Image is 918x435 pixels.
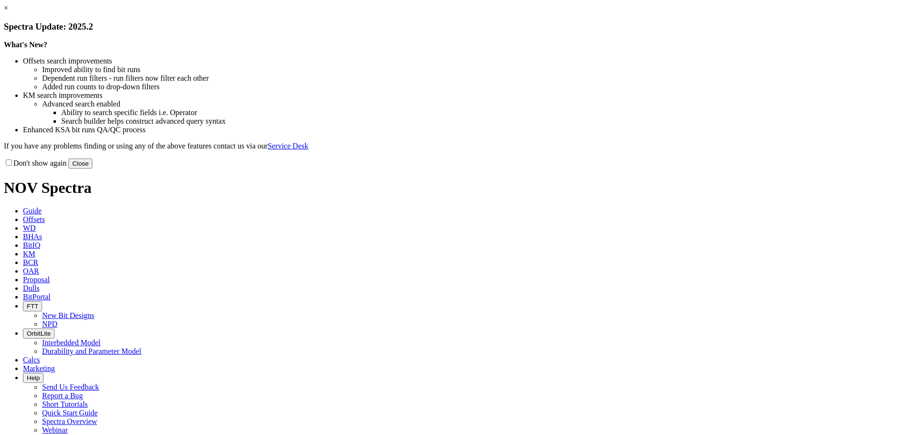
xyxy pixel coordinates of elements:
[42,347,142,355] a: Durability and Parameter Model
[23,233,42,241] span: BHAs
[23,224,36,232] span: WD
[6,159,12,166] input: Don't show again
[42,311,94,319] a: New Bit Designs
[42,383,99,391] a: Send Us Feedback
[4,4,8,12] a: ×
[23,241,40,249] span: BitIQ
[23,207,42,215] span: Guide
[42,392,83,400] a: Report a Bug
[23,258,38,266] span: BCR
[4,41,47,49] strong: What's New?
[23,215,45,223] span: Offsets
[23,284,40,292] span: Dulls
[61,108,914,117] li: Ability to search specific fields i.e. Operator
[42,100,914,108] li: Advanced search enabled
[27,303,38,310] span: FTT
[42,409,98,417] a: Quick Start Guide
[4,159,66,167] label: Don't show again
[4,179,914,197] h1: NOV Spectra
[4,21,914,32] h3: Spectra Update: 2025.2
[42,339,100,347] a: Interbedded Model
[68,159,92,169] button: Close
[23,250,35,258] span: KM
[42,426,68,434] a: Webinar
[23,91,914,100] li: KM search improvements
[42,400,88,408] a: Short Tutorials
[23,364,55,372] span: Marketing
[23,356,40,364] span: Calcs
[42,320,57,328] a: NPD
[23,126,914,134] li: Enhanced KSA bit runs QA/QC process
[4,142,914,150] p: If you have any problems finding or using any of the above features contact us via our
[27,374,40,382] span: Help
[42,83,914,91] li: Added run counts to drop-down filters
[23,57,914,65] li: Offsets search improvements
[42,74,914,83] li: Dependent run filters - run filters now filter each other
[61,117,914,126] li: Search builder helps construct advanced query syntax
[23,293,51,301] span: BitPortal
[27,330,51,337] span: OrbitLite
[23,276,50,284] span: Proposal
[42,65,914,74] li: Improved ability to find bit runs
[42,417,97,425] a: Spectra Overview
[268,142,308,150] a: Service Desk
[23,267,39,275] span: OAR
